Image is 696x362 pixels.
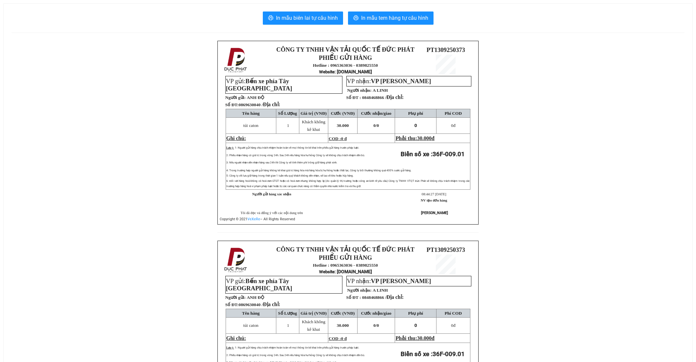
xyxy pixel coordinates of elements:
[353,15,359,21] span: printer
[226,278,292,292] span: Bến xe phía Tây [GEOGRAPHIC_DATA]
[243,323,259,328] span: túi caton
[302,319,325,332] span: Khách không kê khai
[329,136,347,141] span: COD :
[373,323,379,328] span: 0/
[347,278,431,284] span: VP nhận:
[263,102,280,107] span: Địa chỉ:
[331,311,355,316] span: Cước (VNĐ)
[242,111,260,116] span: Tên hàng
[276,246,414,253] strong: CÔNG TY TNHH VẬN TẢI QUỐC TẾ ĐỨC PHÁT
[427,246,465,253] span: PT1309250373
[361,311,391,316] span: Cước nhận/giao
[373,88,388,93] span: A LINH
[427,46,465,53] span: PT1309250373
[377,123,379,128] span: 0
[226,78,292,92] span: Bến xe phía Tây [GEOGRAPHIC_DATA]
[319,254,372,261] strong: PHIẾU GỬI HÀNG
[421,199,447,202] strong: NV tạo đơn hàng
[226,174,354,177] span: 5: Công ty chỉ lưu giữ hàng trong thời gian 1 tuần nếu quý khách không đến nhận, sẽ lưu về kho ho...
[225,302,280,307] strong: Số ĐT:
[220,217,295,221] span: Copyright © 2021 – All Rights Reserved
[278,311,297,316] span: Số Lượng
[346,95,361,100] strong: Số ĐT :
[395,135,434,141] span: Phải thu:
[445,311,462,316] span: Phí COD
[371,278,431,284] span: VP [PERSON_NAME]
[319,69,372,74] strong: : [DOMAIN_NAME]
[408,311,423,316] span: Phụ phí
[347,288,372,293] strong: Người nhận:
[421,211,448,215] strong: [PERSON_NAME]
[226,278,292,292] span: VP gửi:
[348,12,434,25] button: printerIn mẫu tem hàng tự cấu hình
[287,323,289,328] span: 1
[319,269,372,274] strong: : [DOMAIN_NAME]
[331,111,355,116] span: Cước (VNĐ)
[362,95,404,100] span: 0848468866 /
[226,354,365,357] span: 2: Phiếu nhận hàng có giá trị trong vòng 24h. Sau 24h nếu hàng hóa hư hỏng Công ty sẽ không chịu ...
[225,102,280,107] strong: Số ĐT:
[341,336,347,341] span: 0 đ
[346,295,361,300] strong: Số ĐT :
[313,263,378,268] strong: Hotline : 0965363036 - 0389825550
[226,169,411,172] span: 4: Trong trường hợp người gửi hàng không kê khai giá trị hàng hóa mà hàng hóa bị hư hỏng hoặc thấ...
[268,15,273,21] span: printer
[414,123,417,128] span: 0
[337,123,349,128] span: 30.000
[422,192,446,196] span: 08:44:27 [DATE]
[451,323,455,328] span: đ
[235,146,359,149] span: 1: Người gửi hàng chịu trách nhiệm hoàn toàn về mọi thông tin kê khai trên phiếu gửi hàng trước p...
[445,111,462,116] span: Phí COD
[362,295,404,300] span: 0848468866 /
[401,151,465,158] strong: Biển số xe :
[263,12,343,25] button: printerIn mẫu biên lai tự cấu hình
[361,14,428,22] span: In mẫu tem hàng tự cấu hình
[432,335,435,341] span: đ
[341,136,347,141] span: 0 đ
[238,302,280,307] span: 0869630040 /
[373,123,379,128] span: 0/
[432,135,435,141] span: đ
[451,323,453,328] span: 0
[240,211,303,215] span: Tôi đã đọc và đồng ý với các nội dung trên
[222,246,250,274] img: logo
[302,119,325,132] span: Khách không kê khai
[329,336,347,341] span: COD :
[226,180,470,188] span: 6: Đối với hàng hoá không có hoá đơn GTGT hoặc có hoá đơn nhưng không hợp lệ (do quản lý thị trườ...
[222,46,250,74] img: logo
[319,54,372,61] strong: PHIẾU GỬI HÀNG
[417,335,432,341] span: 30.000
[386,294,404,300] span: Địa chỉ:
[278,111,297,116] span: Số Lượng
[401,350,465,358] strong: Biển số xe :
[414,323,417,328] span: 0
[243,123,259,128] span: túi caton
[408,111,423,116] span: Phụ phí
[276,14,338,22] span: In mẫu biên lai tự cấu hình
[225,295,246,300] strong: Người gửi:
[242,311,260,316] span: Tên hàng
[433,350,465,358] span: 36F-009.01
[247,217,260,221] a: VeXeRe
[226,161,337,164] span: 3: Nếu người nhận đến nhận hàng sau 24h thì Công ty sẽ tính thêm phí trông giữ hàng phát sinh.
[361,111,391,116] span: Cước nhận/giao
[263,302,280,307] span: Địa chỉ:
[226,154,365,157] span: 2: Phiếu nhận hàng có giá trị trong vòng 24h. Sau 24h nếu hàng hóa hư hỏng Công ty sẽ không chịu ...
[319,269,335,274] span: Website
[235,346,359,349] span: 1: Người gửi hàng chịu trách nhiệm hoàn toàn về mọi thông tin kê khai trên phiếu gửi hàng trước p...
[451,123,453,128] span: 0
[395,335,434,341] span: Phải thu:
[301,111,327,116] span: Giá trị (VNĐ)
[313,63,378,68] strong: Hotline : 0965363036 - 0389825550
[417,135,432,141] span: 30.000
[276,46,414,53] strong: CÔNG TY TNHH VẬN TẢI QUỐC TẾ ĐỨC PHÁT
[252,192,291,196] strong: Người gửi hàng xác nhận
[301,311,327,316] span: Giá trị (VNĐ)
[226,346,234,349] span: Lưu ý:
[433,151,465,158] span: 36F-009.01
[247,95,264,100] span: ANH ĐỘ
[319,69,335,74] span: Website
[451,123,455,128] span: đ
[386,94,404,100] span: Địa chỉ:
[226,335,246,341] span: Ghi chú:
